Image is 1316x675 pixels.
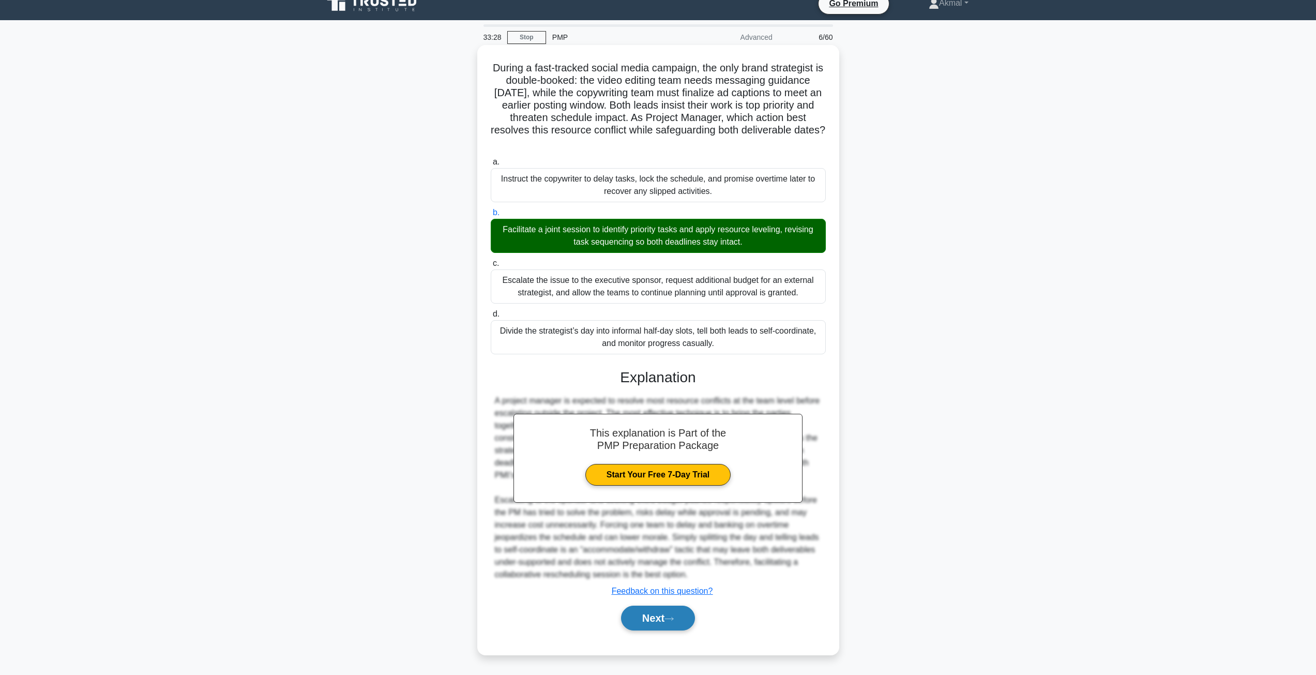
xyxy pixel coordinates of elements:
[497,369,820,386] h3: Explanation
[491,219,826,253] div: Facilitate a joint session to identify priority tasks and apply resource leveling, revising task ...
[493,259,499,267] span: c.
[779,27,839,48] div: 6/60
[491,168,826,202] div: Instruct the copywriter to delay tasks, lock the schedule, and promise overtime later to recover ...
[495,395,822,581] div: A project manager is expected to resolve most resource conflicts at the team level before escalat...
[493,157,500,166] span: a.
[585,464,731,486] a: Start Your Free 7-Day Trial
[477,27,507,48] div: 33:28
[491,269,826,304] div: Escalate the issue to the executive sponsor, request additional budget for an external strategist...
[688,27,779,48] div: Advanced
[493,208,500,217] span: b.
[491,320,826,354] div: Divide the strategist’s day into informal half-day slots, tell both leads to self-coordinate, and...
[546,27,688,48] div: PMP
[490,62,827,149] h5: During a fast-tracked social media campaign, the only brand strategist is double-booked: the vide...
[612,587,713,595] a: Feedback on this question?
[621,606,695,631] button: Next
[493,309,500,318] span: d.
[507,31,546,44] a: Stop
